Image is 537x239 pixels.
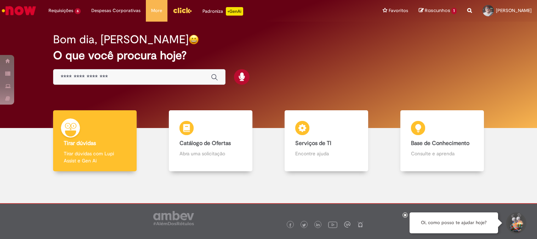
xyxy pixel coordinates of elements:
[505,212,526,234] button: Iniciar Conversa de Suporte
[153,110,269,172] a: Catálogo de Ofertas Abra uma solicitação
[173,5,192,16] img: click_logo_yellow_360x200.png
[153,211,194,225] img: logo_footer_ambev_rotulo_gray.png
[289,223,292,227] img: logo_footer_facebook.png
[53,33,189,46] h2: Bom dia, [PERSON_NAME]
[75,8,81,14] span: 6
[419,7,457,14] a: Rascunhos
[269,110,384,172] a: Serviços de TI Encontre ajuda
[496,7,532,13] span: [PERSON_NAME]
[316,223,320,227] img: logo_footer_linkedin.png
[48,7,73,14] span: Requisições
[37,110,153,172] a: Tirar dúvidas Tirar dúvidas com Lupi Assist e Gen Ai
[64,150,126,164] p: Tirar dúvidas com Lupi Assist e Gen Ai
[389,7,408,14] span: Favoritos
[384,110,500,172] a: Base de Conhecimento Consulte e aprenda
[295,140,331,147] b: Serviços de TI
[189,34,199,45] img: happy-face.png
[91,7,141,14] span: Despesas Corporativas
[344,221,350,228] img: logo_footer_workplace.png
[1,4,37,18] img: ServiceNow
[179,140,231,147] b: Catálogo de Ofertas
[357,221,364,228] img: logo_footer_naosei.png
[295,150,358,157] p: Encontre ajuda
[451,8,457,14] span: 1
[226,7,243,16] p: +GenAi
[53,49,484,62] h2: O que você procura hoje?
[328,220,337,229] img: logo_footer_youtube.png
[151,7,162,14] span: More
[302,223,306,227] img: logo_footer_twitter.png
[179,150,242,157] p: Abra uma solicitação
[202,7,243,16] div: Padroniza
[425,7,450,14] span: Rascunhos
[411,150,473,157] p: Consulte e aprenda
[64,140,96,147] b: Tirar dúvidas
[411,140,469,147] b: Base de Conhecimento
[410,212,498,233] div: Oi, como posso te ajudar hoje?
